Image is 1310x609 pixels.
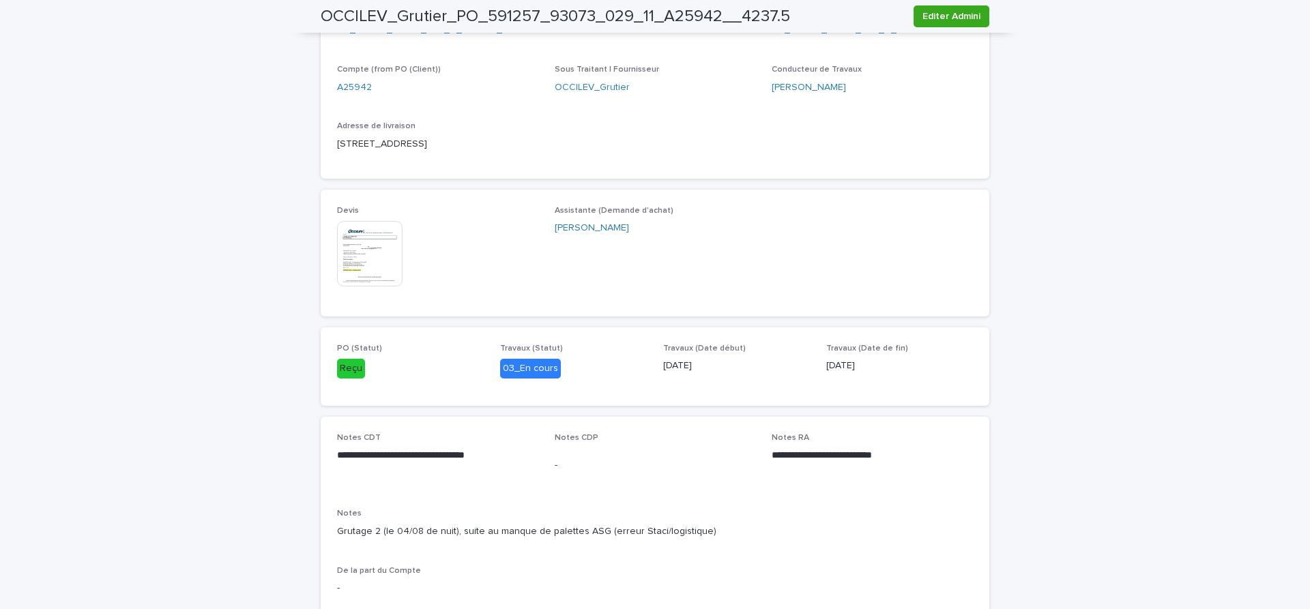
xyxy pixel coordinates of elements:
[337,207,359,215] span: Devis
[337,524,973,539] p: Grutage 2 (le 04/08 de nuit), suite au manque de palettes ASG (erreur Staci/logistique)
[914,5,989,27] button: Editer Admini
[555,458,756,473] p: -
[555,221,629,235] a: [PERSON_NAME]
[772,80,846,95] a: [PERSON_NAME]
[555,207,673,215] span: Assistante (Demande d'achat)
[337,122,416,130] span: Adresse de livraison
[321,7,790,27] h2: OCCILEV_Grutier_PO_591257_93073_029_11_A25942__4237.5
[663,344,746,353] span: Travaux (Date début)
[922,10,980,23] span: Editer Admini
[337,65,441,74] span: Compte (from PO (Client))
[555,434,598,442] span: Notes CDP
[337,567,421,575] span: De la part du Compte
[500,359,561,378] div: 03_En cours
[555,65,659,74] span: Sous Traitant | Fournisseur
[772,434,809,442] span: Notes RA
[337,359,365,378] div: Reçu
[337,344,382,353] span: PO (Statut)
[826,359,973,373] p: [DATE]
[337,80,372,95] a: A25942
[826,344,908,353] span: Travaux (Date de fin)
[337,137,538,151] p: [STREET_ADDRESS]
[772,65,862,74] span: Conducteur de Travaux
[337,581,538,595] p: -
[555,80,630,95] a: OCCILEV_Grutier
[663,359,810,373] p: [DATE]
[500,344,563,353] span: Travaux (Statut)
[337,509,362,518] span: Notes
[337,434,381,442] span: Notes CDT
